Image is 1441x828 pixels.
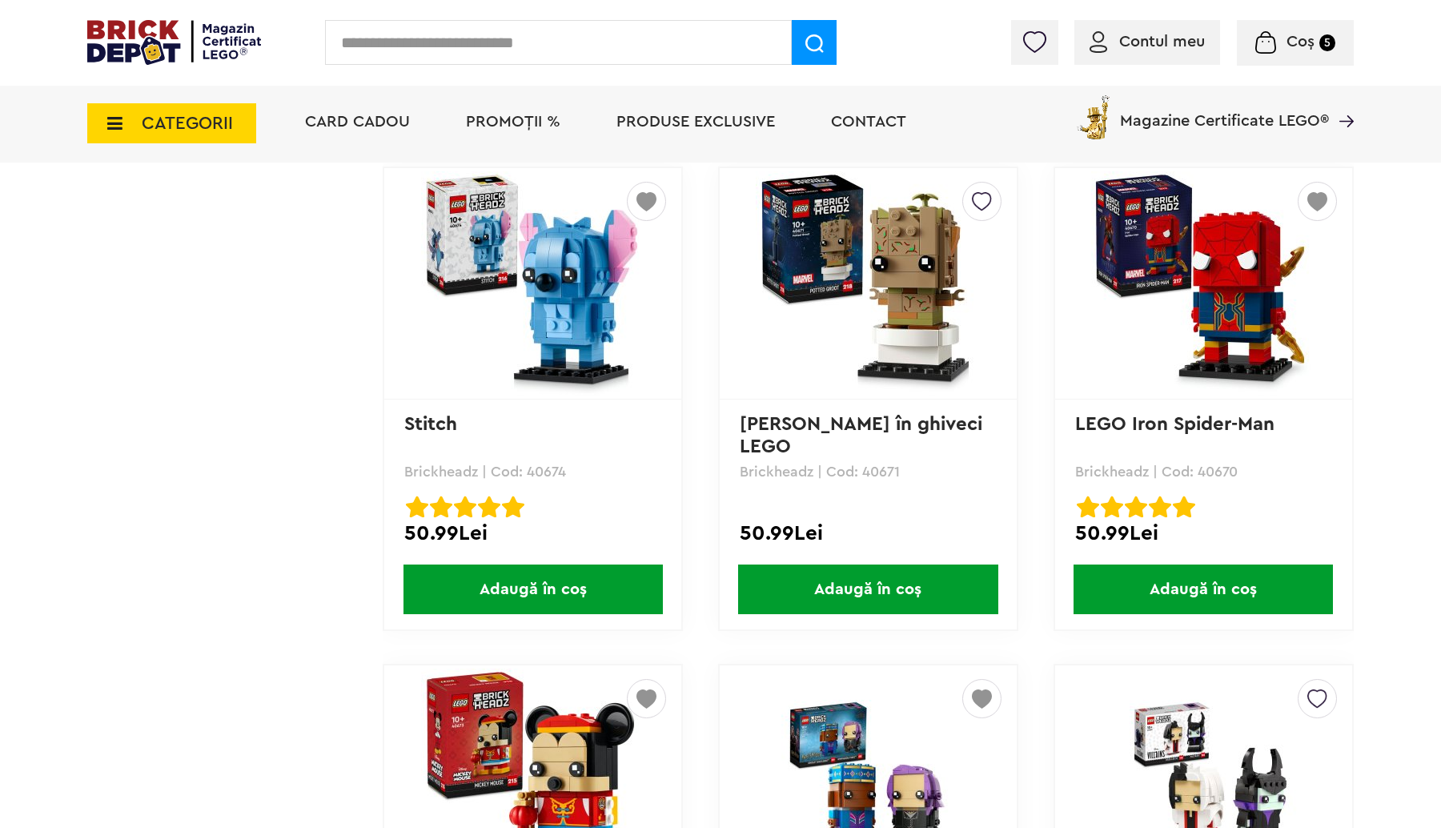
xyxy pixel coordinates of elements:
div: 50.99Lei [1075,523,1332,544]
img: Evaluare cu stele [1077,496,1099,518]
a: Card Cadou [305,114,410,130]
a: LEGO Iron Spider-Man [1075,415,1274,434]
img: Stitch [421,171,645,396]
img: Groot în ghiveci LEGO [756,171,980,396]
a: Adaugă în coș [720,565,1017,614]
span: CATEGORII [142,115,233,132]
a: Adaugă în coș [384,565,681,614]
img: Evaluare cu stele [1101,496,1123,518]
p: Brickheadz | Cod: 40670 [1075,464,1332,479]
div: 50.99Lei [740,523,997,544]
span: Adaugă în coș [1074,565,1333,614]
img: Evaluare cu stele [1149,496,1171,518]
a: [PERSON_NAME] în ghiveci LEGO [740,415,988,456]
img: Evaluare cu stele [478,496,500,518]
small: 5 [1319,34,1335,51]
p: Brickheadz | Cod: 40674 [404,464,661,479]
span: Contul meu [1119,34,1205,50]
img: Evaluare cu stele [454,496,476,518]
span: Coș [1286,34,1315,50]
img: Evaluare cu stele [1125,496,1147,518]
img: Evaluare cu stele [502,496,524,518]
img: Evaluare cu stele [430,496,452,518]
a: Produse exclusive [616,114,775,130]
span: Magazine Certificate LEGO® [1120,92,1329,129]
a: Contul meu [1090,34,1205,50]
span: Adaugă în coș [403,565,663,614]
p: Brickheadz | Cod: 40671 [740,464,997,479]
div: 50.99Lei [404,523,661,544]
a: Contact [831,114,906,130]
a: Adaugă în coș [1055,565,1352,614]
span: Adaugă în coș [738,565,997,614]
a: Magazine Certificate LEGO® [1329,92,1354,108]
img: Evaluare cu stele [406,496,428,518]
img: Evaluare cu stele [1173,496,1195,518]
img: LEGO Iron Spider-Man [1091,171,1315,396]
a: PROMOȚII % [466,114,560,130]
a: Stitch [404,415,457,434]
